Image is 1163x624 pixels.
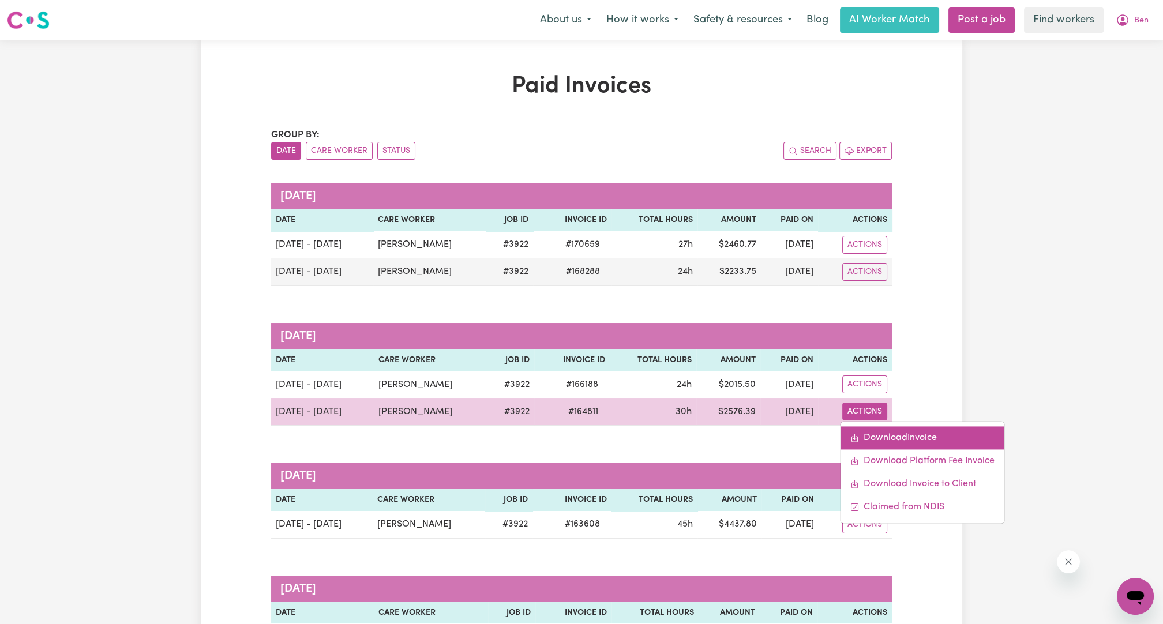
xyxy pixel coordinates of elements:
span: # 163608 [557,517,606,531]
span: # 170659 [558,238,607,251]
td: [DATE] [760,371,818,398]
th: Job ID [485,489,532,511]
td: [PERSON_NAME] [373,258,486,286]
th: Actions [818,209,892,231]
td: # 3922 [485,511,532,539]
th: Job ID [487,349,534,371]
a: Mark invoice #164811 as claimed from NDIS [841,496,1004,519]
th: Job ID [486,209,533,231]
th: Total Hours [611,602,699,624]
button: sort invoices by date [271,142,301,160]
span: 24 hours [678,267,693,276]
th: Invoice ID [535,602,611,624]
h1: Paid Invoices [271,73,892,100]
th: Job ID [488,602,535,624]
a: Blog [800,7,835,33]
span: Group by: [271,130,320,140]
span: # 168288 [559,265,607,279]
th: Invoice ID [534,349,610,371]
td: [DATE] [760,398,818,426]
span: Need any help? [7,8,70,17]
img: Careseekers logo [7,10,50,31]
button: Safety & resources [686,8,800,32]
th: Total Hours [611,209,697,231]
th: Care Worker [374,602,488,624]
th: Paid On [761,489,819,511]
button: sort invoices by paid status [377,142,415,160]
iframe: Button to launch messaging window [1117,578,1154,615]
button: Actions [842,516,887,533]
button: sort invoices by care worker [306,142,373,160]
span: Ben [1134,14,1149,27]
th: Date [271,349,374,371]
td: [DATE] [761,231,818,258]
th: Paid On [760,349,818,371]
th: Date [271,489,373,511]
button: Actions [842,236,887,254]
iframe: Close message [1057,550,1080,573]
button: About us [532,8,599,32]
div: Actions [840,422,1004,524]
th: Paid On [760,602,817,624]
button: Actions [842,263,887,281]
td: $ 2233.75 [697,258,761,286]
td: # 3922 [487,398,534,426]
th: Total Hours [610,349,696,371]
td: [DATE] - [DATE] [271,511,373,539]
td: $ 2015.50 [696,371,760,398]
button: Actions [842,403,887,420]
th: Actions [818,349,892,371]
td: [DATE] - [DATE] [271,258,373,286]
a: Download platform fee #164811 [841,450,1004,473]
button: Search [783,142,836,160]
th: Amount [697,489,761,511]
td: [PERSON_NAME] [374,371,487,398]
th: Actions [819,489,892,511]
th: Invoice ID [532,489,611,511]
a: Post a job [948,7,1015,33]
span: # 164811 [561,405,605,419]
th: Total Hours [611,489,697,511]
th: Paid On [761,209,818,231]
th: Actions [817,602,892,624]
th: Amount [699,602,760,624]
span: 27 hours [678,240,693,249]
th: Care Worker [373,209,486,231]
caption: [DATE] [271,183,892,209]
th: Amount [696,349,760,371]
th: Date [271,209,373,231]
a: Download invoice #164811 [841,427,1004,450]
td: [PERSON_NAME] [373,511,485,539]
td: [PERSON_NAME] [373,231,486,258]
td: $ 2576.39 [696,398,760,426]
a: Careseekers logo [7,7,50,33]
span: 24 hours [677,380,692,389]
td: $ 2460.77 [697,231,761,258]
th: Care Worker [374,349,487,371]
td: [DATE] [761,258,818,286]
th: Amount [697,209,761,231]
td: # 3922 [487,371,534,398]
td: # 3922 [486,231,533,258]
button: Export [839,142,892,160]
caption: [DATE] [271,576,892,602]
th: Date [271,602,374,624]
th: Care Worker [373,489,485,511]
td: $ 4437.80 [697,511,761,539]
span: 45 hours [677,520,693,529]
td: [DATE] [761,511,819,539]
a: Find workers [1024,7,1104,33]
span: 30 hours [676,407,692,416]
caption: [DATE] [271,323,892,349]
td: # 3922 [486,258,533,286]
button: My Account [1108,8,1156,32]
td: [DATE] - [DATE] [271,398,374,426]
th: Invoice ID [533,209,611,231]
td: [DATE] - [DATE] [271,371,374,398]
td: [DATE] - [DATE] [271,231,373,258]
button: Actions [842,375,887,393]
span: # 166188 [559,378,605,392]
caption: [DATE] [271,463,892,489]
a: Download invoice to CS #164811 [841,473,1004,496]
button: How it works [599,8,686,32]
